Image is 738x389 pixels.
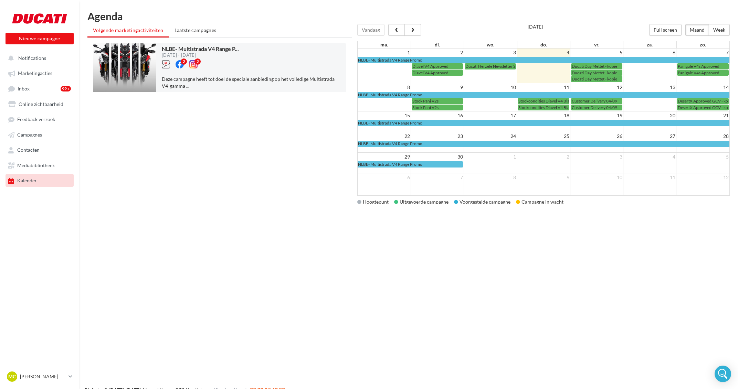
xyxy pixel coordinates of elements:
[677,105,729,110] a: DesertX Approved GCV - kopie
[676,111,729,120] td: 21
[61,86,71,91] div: 99+
[676,173,729,182] td: 12
[516,198,563,205] div: Campagne in wacht
[194,58,201,65] div: 2
[517,132,570,141] td: 25
[678,64,719,69] span: Panigale V4s Approved
[676,83,729,91] td: 14
[358,41,411,48] th: ma.
[570,41,623,48] th: vr.
[572,105,617,110] span: Customer Delivery 04/09
[570,173,623,182] td: 10
[358,120,422,126] span: NLBE- Multistrada V4 Range Promo
[677,98,729,104] a: DesertX Approved GCV - kopie
[358,111,411,120] td: 15
[17,132,42,138] span: Campagnes
[411,48,464,57] td: 2
[571,105,622,110] a: Customer Delivery 04/09
[357,198,389,205] div: Hoogtepunt
[517,48,570,57] td: 4
[358,120,729,126] a: NLBE- Multistrada V4 Range Promo
[412,64,449,69] span: Diavel V4 Approved
[4,174,75,186] a: Kalender
[570,153,623,161] td: 3
[412,98,463,104] a: Stock Pani V2s
[358,48,411,57] td: 1
[411,153,464,161] td: 30
[528,24,543,29] h2: [DATE]
[517,111,570,120] td: 18
[411,111,464,120] td: 16
[358,141,729,147] a: NLBE- Multistrada V4 Range Promo
[572,64,617,69] span: Ducati Day Mettet - kopie
[572,76,617,82] span: Ducati Day Mettet - kopie
[358,92,729,98] a: NLBE- Multistrada V4 Range Promo
[572,98,617,104] span: Customer Delivery 04/09
[571,76,622,82] a: Ducati Day Mettet - kopie
[20,373,66,380] p: [PERSON_NAME]
[93,27,164,33] span: Volgende marketingactiviteiten
[676,48,729,57] td: 7
[570,83,623,91] td: 12
[518,98,591,104] span: Stockcondities Diavel V4 Black Roadster
[518,105,569,110] a: Stockcondities Diavel V4 Black Roadster
[358,57,422,63] span: NLBE- Multistrada V4 Range Promo
[358,57,729,63] a: NLBE- Multistrada V4 Range Promo
[412,70,463,76] a: Diavel V4 Approved
[412,105,463,110] a: Stock Pani V2s
[623,111,676,120] td: 20
[715,366,731,382] div: Open Intercom Messenger
[571,63,622,69] a: Ducati Day Mettet - kopie
[4,128,75,141] a: Campagnes
[4,98,75,110] a: Online zichtbaarheid
[162,53,239,57] div: [DATE] - [DATE]
[570,111,623,120] td: 19
[572,70,617,75] span: Ducati Day Mettet - kopie
[357,24,384,36] button: Vandaag
[570,132,623,141] td: 26
[17,147,40,153] span: Contacten
[412,105,439,110] span: Stock Pani V2s
[676,153,729,161] td: 5
[517,83,570,91] td: 11
[685,24,709,36] button: Maand
[17,178,37,184] span: Kalender
[678,70,719,75] span: Panigale V4s Approved
[412,70,449,75] span: Diavel V4 Approved
[411,41,464,48] th: di.
[358,162,422,167] span: NLBE- Multistrada V4 Range Promo
[4,113,75,125] a: Feedback verzoek
[394,198,449,205] div: Uitgevoerde campagne
[678,98,734,104] span: DesertX Approved GCV - kopie
[676,132,729,141] td: 28
[358,173,411,182] td: 6
[676,41,729,48] th: zo.
[4,67,75,79] a: Marketingacties
[517,153,570,161] td: 2
[464,173,517,182] td: 8
[18,86,30,91] span: Inbox
[623,41,676,48] th: za.
[4,143,75,156] a: Contacten
[6,33,74,44] button: Nieuwe campagne
[175,27,217,33] span: Laatste campagnes
[17,162,55,168] span: Mediabibliotheek
[465,64,533,69] span: Ducati Herzele Newsletter September
[623,153,676,161] td: 4
[623,132,676,141] td: 27
[623,173,676,182] td: 11
[464,111,517,120] td: 17
[465,63,516,69] a: Ducati Herzele Newsletter September
[358,132,411,141] td: 22
[518,98,569,104] a: Stockcondities Diavel V4 Black Roadster
[518,105,591,110] span: Stockcondities Diavel V4 Black Roadster
[18,55,46,61] span: Notifications
[571,98,622,104] a: Customer Delivery 04/09
[235,45,239,52] span: ...
[411,132,464,141] td: 23
[464,153,517,161] td: 1
[358,92,422,97] span: NLBE- Multistrada V4 Range Promo
[623,83,676,91] td: 13
[464,83,517,91] td: 10
[464,41,517,48] th: wo.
